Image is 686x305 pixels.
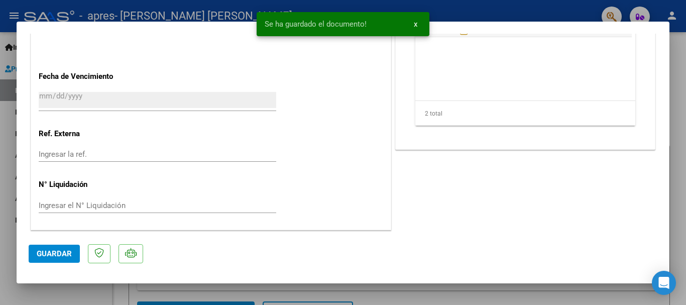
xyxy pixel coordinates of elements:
[415,101,635,126] div: 2 total
[406,15,425,33] button: x
[39,128,142,140] p: Ref. Externa
[39,179,142,190] p: N° Liquidación
[414,20,417,29] span: x
[444,26,558,34] span: Planilla [PERSON_NAME] Ag
[265,19,367,29] span: Se ha guardado el documento!
[29,245,80,263] button: Guardar
[37,249,72,258] span: Guardar
[652,271,676,295] div: Open Intercom Messenger
[39,71,142,82] p: Fecha de Vencimiento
